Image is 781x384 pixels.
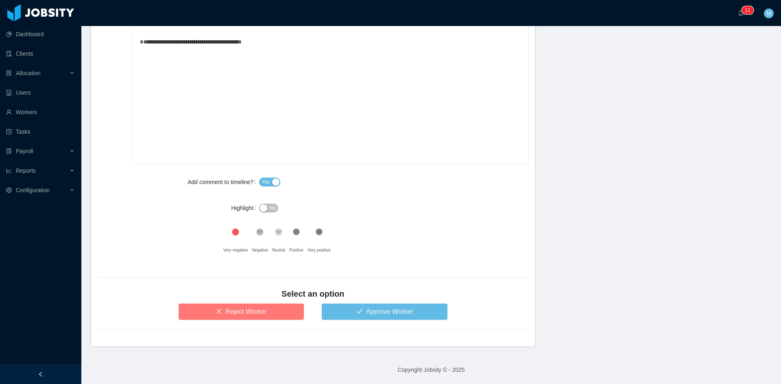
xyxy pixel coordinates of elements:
span: Yes [262,178,270,186]
sup: 11 [742,6,753,14]
div: Neutral [272,242,285,258]
label: Add comment to timeline? [188,179,259,185]
h4: Select an option [98,288,528,299]
p: 1 [748,6,750,14]
div: Positive [289,242,303,258]
a: icon: robotUsers [6,85,75,101]
div: rdw-wrapper [133,2,528,164]
div: rdw-editor [140,34,522,176]
a: icon: auditClients [6,46,75,62]
a: icon: profileTasks [6,124,75,140]
button: icon: checkApprove Worker [322,304,447,320]
div: Negative [252,242,268,258]
label: Highlight [231,205,259,211]
span: M [766,9,771,18]
i: icon: file-protect [6,148,12,154]
div: Very positive [308,242,331,258]
a: icon: pie-chartDashboard [6,26,75,42]
i: icon: solution [6,70,12,76]
button: icon: closeReject Worker [179,304,304,320]
span: No [269,204,275,212]
a: icon: userWorkers [6,104,75,120]
span: Allocation [16,70,41,76]
p: 1 [745,6,748,14]
footer: Copyright Jobsity © - 2025 [81,356,781,384]
span: Reports [16,167,36,174]
i: icon: line-chart [6,168,12,174]
i: icon: setting [6,187,12,193]
div: Very negative [223,242,248,258]
i: icon: bell [738,10,744,16]
span: Payroll [16,148,33,154]
span: Configuration [16,187,50,193]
